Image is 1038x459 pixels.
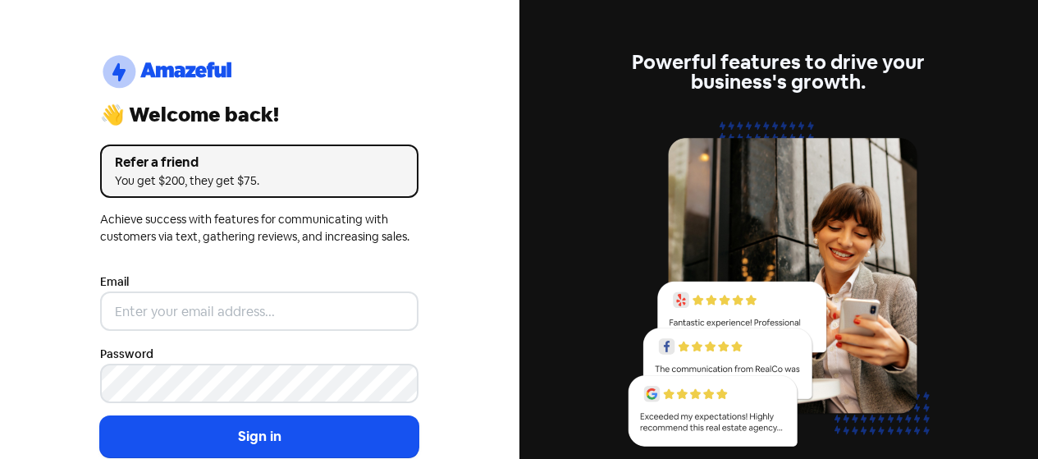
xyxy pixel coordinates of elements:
div: Powerful features to drive your business's growth. [620,53,938,92]
div: Achieve success with features for communicating with customers via text, gathering reviews, and i... [100,211,418,246]
button: Sign in [100,416,418,457]
div: 👋 Welcome back! [100,105,418,125]
div: You get $200, they get $75. [115,172,404,190]
div: Refer a friend [115,153,404,172]
label: Password [100,346,153,363]
input: Enter your email address... [100,291,418,331]
label: Email [100,273,129,291]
